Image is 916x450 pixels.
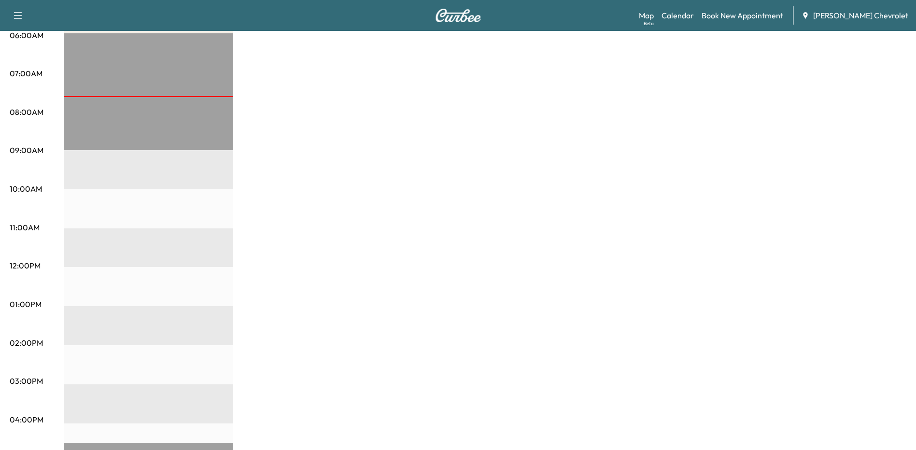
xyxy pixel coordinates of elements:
[435,9,481,22] img: Curbee Logo
[662,10,694,21] a: Calendar
[10,144,43,156] p: 09:00AM
[639,10,654,21] a: MapBeta
[10,414,43,425] p: 04:00PM
[10,68,42,79] p: 07:00AM
[10,260,41,271] p: 12:00PM
[644,20,654,27] div: Beta
[10,183,42,195] p: 10:00AM
[10,106,43,118] p: 08:00AM
[813,10,908,21] span: [PERSON_NAME] Chevrolet
[702,10,783,21] a: Book New Appointment
[10,298,42,310] p: 01:00PM
[10,29,43,41] p: 06:00AM
[10,337,43,349] p: 02:00PM
[10,222,40,233] p: 11:00AM
[10,375,43,387] p: 03:00PM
